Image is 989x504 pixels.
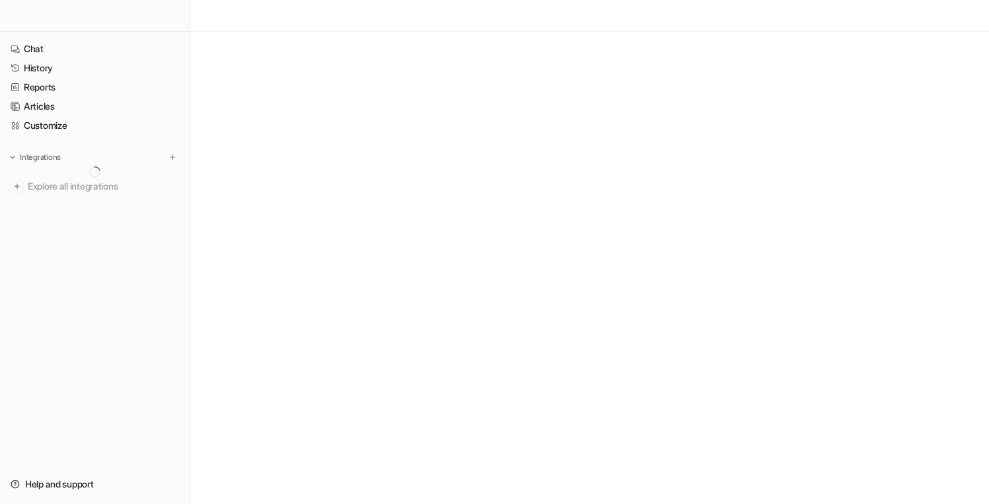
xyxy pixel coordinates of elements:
a: Explore all integrations [5,177,184,196]
button: Integrations [5,151,65,164]
img: expand menu [8,153,17,162]
a: Help and support [5,475,184,493]
a: History [5,59,184,77]
img: explore all integrations [11,180,24,193]
a: Articles [5,97,184,116]
img: menu_add.svg [168,153,177,162]
span: Explore all integrations [28,176,179,197]
a: Customize [5,116,184,135]
a: Chat [5,40,184,58]
a: Reports [5,78,184,96]
p: Integrations [20,152,61,162]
